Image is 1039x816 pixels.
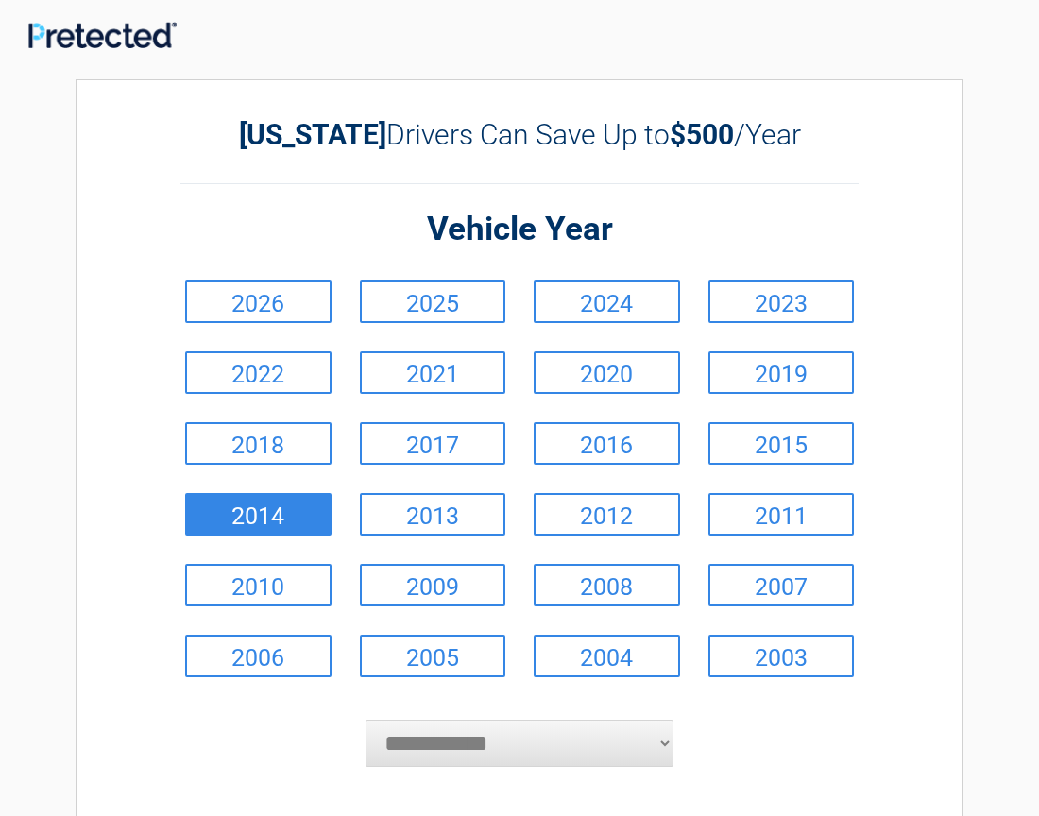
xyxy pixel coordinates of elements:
a: 2017 [360,422,506,465]
a: 2003 [708,635,855,677]
a: 2008 [534,564,680,606]
a: 2026 [185,280,332,323]
h2: Vehicle Year [180,208,859,252]
a: 2015 [708,422,855,465]
a: 2021 [360,351,506,394]
a: 2020 [534,351,680,394]
a: 2024 [534,280,680,323]
a: 2014 [185,493,332,535]
a: 2012 [534,493,680,535]
a: 2019 [708,351,855,394]
a: 2007 [708,564,855,606]
a: 2025 [360,280,506,323]
a: 2011 [708,493,855,535]
a: 2010 [185,564,332,606]
a: 2022 [185,351,332,394]
a: 2013 [360,493,506,535]
a: 2004 [534,635,680,677]
a: 2005 [360,635,506,677]
a: 2009 [360,564,506,606]
a: 2023 [708,280,855,323]
a: 2006 [185,635,332,677]
b: $500 [670,118,734,151]
h2: Drivers Can Save Up to /Year [180,118,859,151]
b: [US_STATE] [239,118,386,151]
img: Main Logo [28,22,177,49]
a: 2018 [185,422,332,465]
a: 2016 [534,422,680,465]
